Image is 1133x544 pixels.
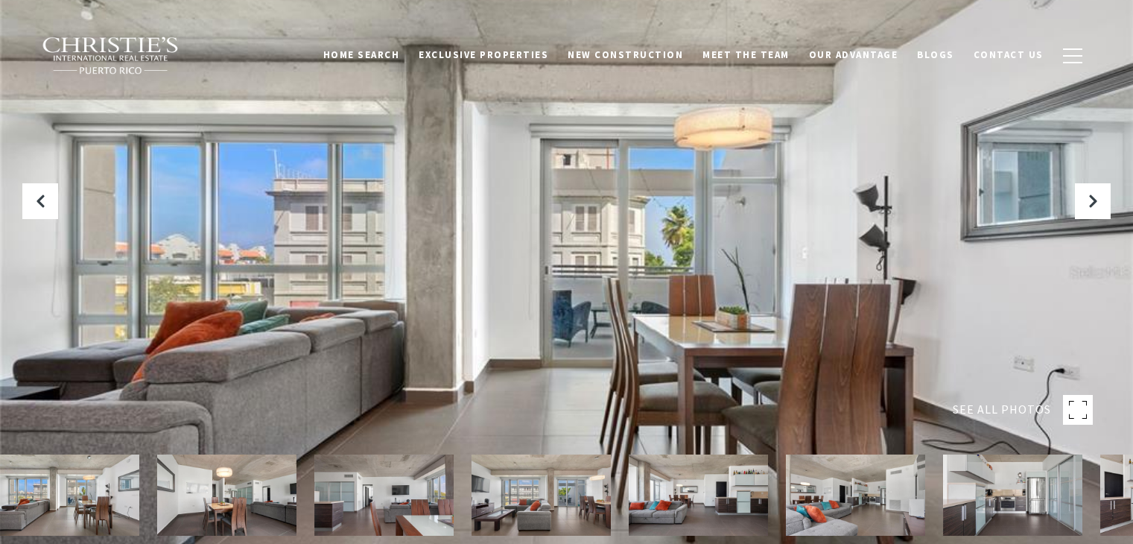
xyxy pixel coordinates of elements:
img: 404 DE LA CONSTITUCION AVENUE Unit: 301 [314,455,454,536]
span: Contact Us [974,48,1044,61]
span: New Construction [568,48,683,61]
a: Exclusive Properties [409,41,558,69]
span: SEE ALL PHOTOS [953,400,1051,420]
img: 404 DE LA CONSTITUCION AVENUE Unit: 301 [943,455,1082,536]
span: Our Advantage [809,48,898,61]
img: 404 DE LA CONSTITUCION AVENUE Unit: 301 [472,455,611,536]
a: Our Advantage [799,41,908,69]
a: New Construction [558,41,693,69]
img: 404 DE LA CONSTITUCION AVENUE Unit: 301 [629,455,768,536]
span: Exclusive Properties [419,48,548,61]
img: 404 DE LA CONSTITUCION AVENUE Unit: 301 [157,455,296,536]
img: 404 DE LA CONSTITUCION AVENUE Unit: 301 [786,455,925,536]
img: Christie's International Real Estate black text logo [42,37,180,75]
a: Blogs [907,41,964,69]
span: Blogs [917,48,954,61]
a: Meet the Team [693,41,799,69]
a: Home Search [314,41,410,69]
